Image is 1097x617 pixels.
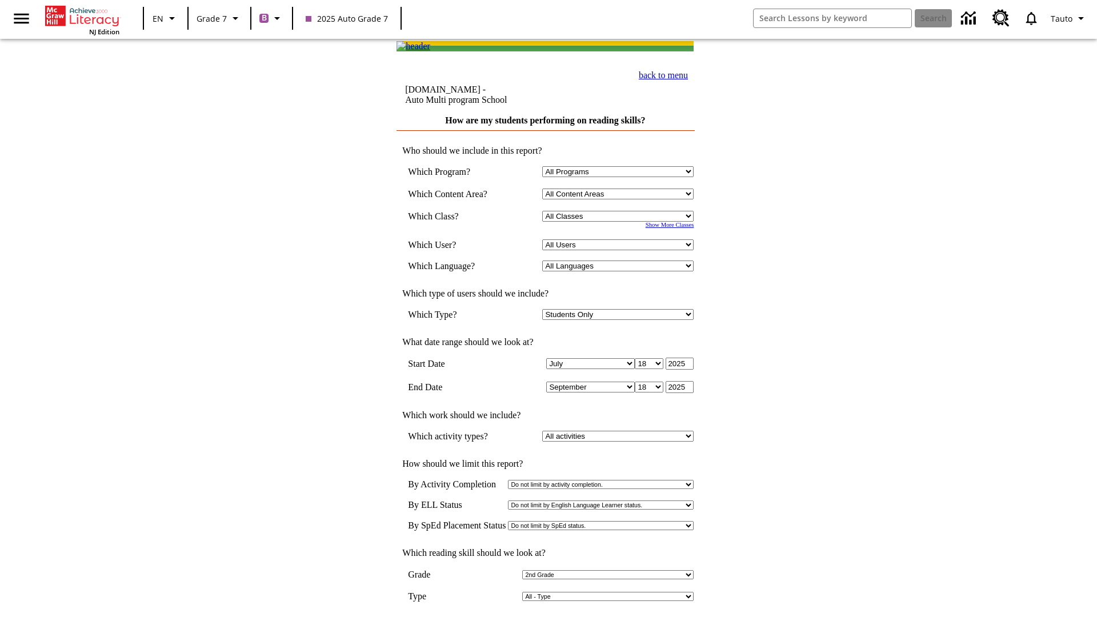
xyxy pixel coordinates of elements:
[408,431,504,442] td: Which activity types?
[255,8,289,29] button: Boost Class color is purple. Change class color
[1016,3,1046,33] a: Notifications
[408,591,435,602] td: Type
[262,11,267,25] span: B
[153,13,163,25] span: EN
[408,261,504,271] td: Which Language?
[45,3,119,36] div: Home
[397,410,694,420] td: Which work should we include?
[408,166,504,177] td: Which Program?
[306,13,388,25] span: 2025 Auto Grade 7
[147,8,184,29] button: Language: EN, Select a language
[445,115,645,125] a: How are my students performing on reading skills?
[397,337,694,347] td: What date range should we look at?
[646,222,694,228] a: Show More Classes
[405,95,507,105] nobr: Auto Multi program School
[986,3,1016,34] a: Resource Center, Will open in new tab
[408,570,441,580] td: Grade
[954,3,986,34] a: Data Center
[754,9,911,27] input: search field
[192,8,247,29] button: Grade: Grade 7, Select a grade
[5,2,38,35] button: Open side menu
[408,358,504,370] td: Start Date
[197,13,227,25] span: Grade 7
[408,381,504,393] td: End Date
[405,85,579,105] td: [DOMAIN_NAME] -
[1051,13,1072,25] span: Tauto
[408,189,487,199] nobr: Which Content Area?
[397,548,694,558] td: Which reading skill should we look at?
[408,211,504,222] td: Which Class?
[408,239,504,250] td: Which User?
[397,289,694,299] td: Which type of users should we include?
[397,459,694,469] td: How should we limit this report?
[639,70,688,80] a: back to menu
[408,520,506,531] td: By SpEd Placement Status
[408,309,504,320] td: Which Type?
[397,146,694,156] td: Who should we include in this report?
[397,41,430,51] img: header
[408,479,506,490] td: By Activity Completion
[89,27,119,36] span: NJ Edition
[1046,8,1092,29] button: Profile/Settings
[408,500,506,510] td: By ELL Status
